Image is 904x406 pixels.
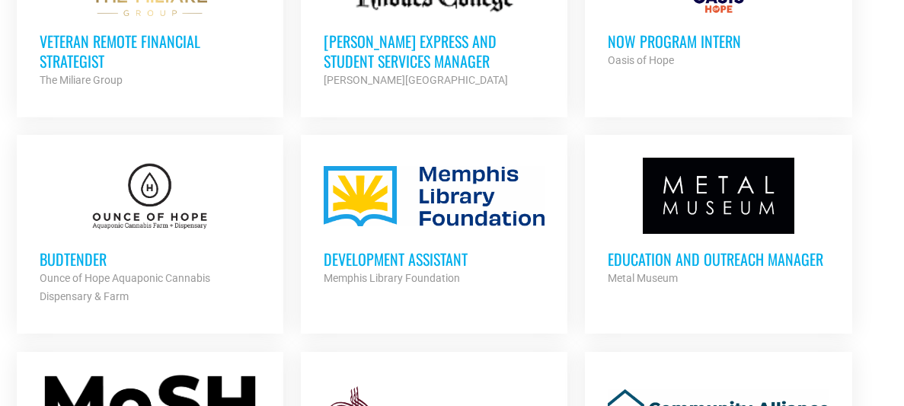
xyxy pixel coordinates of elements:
h3: [PERSON_NAME] Express and Student Services Manager [324,31,545,71]
h3: Veteran Remote Financial Strategist [40,31,260,71]
a: Education and Outreach Manager Metal Museum [585,135,851,310]
strong: [PERSON_NAME][GEOGRAPHIC_DATA] [324,74,508,86]
h3: NOW Program Intern [608,31,829,51]
strong: Memphis Library Foundation [324,272,460,284]
strong: Oasis of Hope [608,54,674,66]
strong: Metal Museum [608,272,678,284]
h3: Education and Outreach Manager [608,249,829,269]
strong: The Miliare Group [40,74,123,86]
h3: Development Assistant [324,249,545,269]
a: Development Assistant Memphis Library Foundation [301,135,567,310]
h3: Budtender [40,249,260,269]
a: Budtender Ounce of Hope Aquaponic Cannabis Dispensary & Farm [17,135,283,328]
strong: Ounce of Hope Aquaponic Cannabis Dispensary & Farm [40,272,210,302]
